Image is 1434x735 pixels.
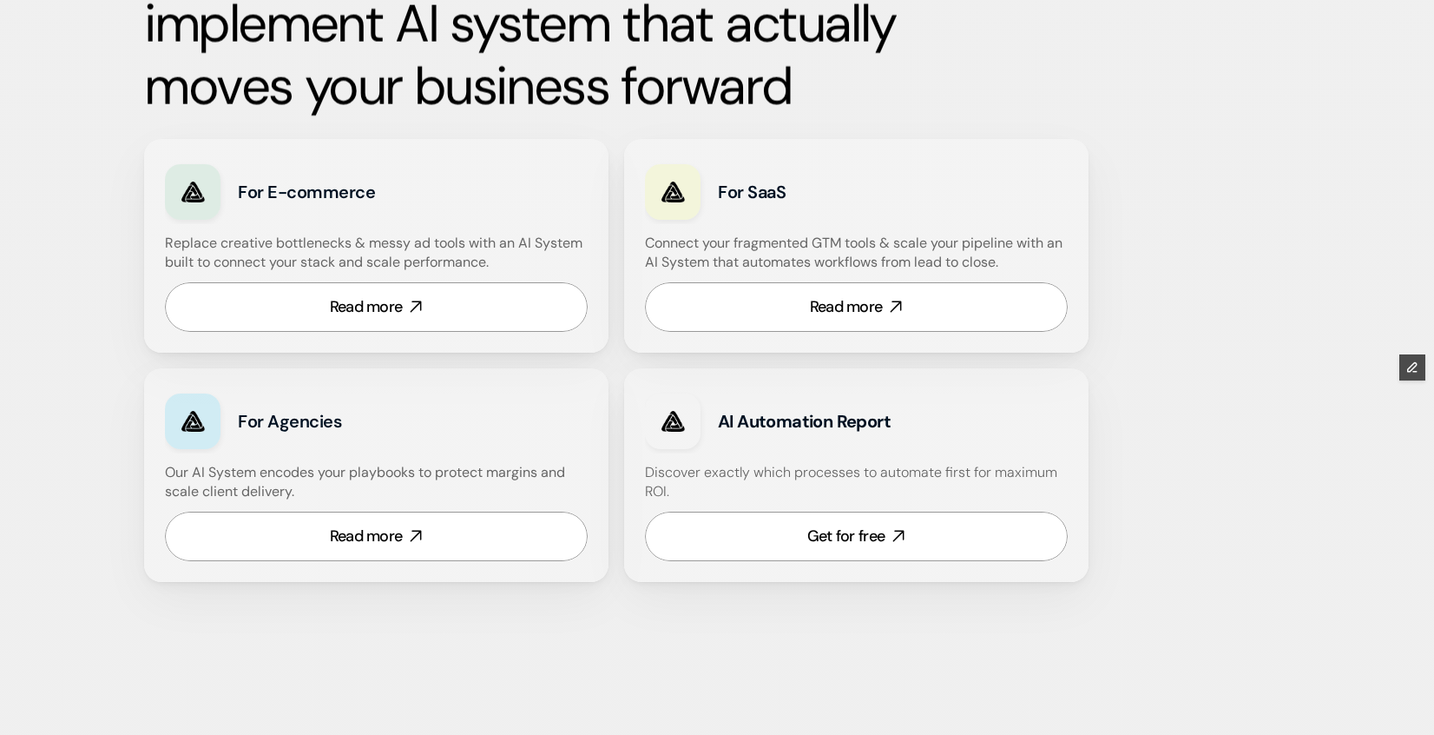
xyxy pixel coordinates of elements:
[645,512,1068,561] a: Get for free
[810,296,883,318] div: Read more
[645,282,1068,332] a: Read more
[1399,354,1425,381] button: Edit Framer Content
[238,409,475,434] h3: For Agencies
[807,526,885,547] div: Get for free
[718,410,891,433] strong: AI Automation Report
[645,234,1076,273] h4: Connect your fragmented GTM tools & scale your pipeline with an AI System that automates workflow...
[238,180,475,204] h3: For E-commerce
[645,463,1068,502] h4: Discover exactly which processes to automate first for maximum ROI.
[165,234,583,273] h4: Replace creative bottlenecks & messy ad tools with an AI System built to connect your stack and s...
[165,512,588,561] a: Read more
[718,180,955,204] h3: For SaaS
[165,463,588,502] h4: Our AI System encodes your playbooks to protect margins and scale client delivery.
[165,282,588,332] a: Read more
[330,526,403,547] div: Read more
[330,296,403,318] div: Read more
